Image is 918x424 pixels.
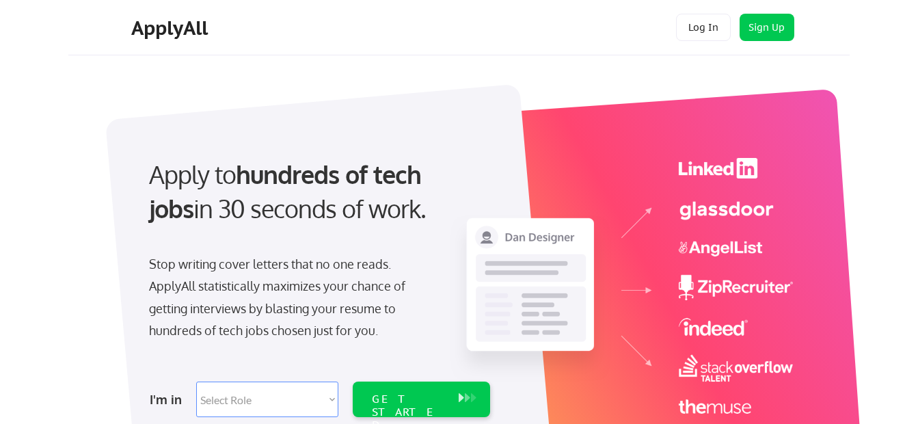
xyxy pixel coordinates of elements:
[149,159,427,224] strong: hundreds of tech jobs
[131,16,212,40] div: ApplyAll
[740,14,794,41] button: Sign Up
[676,14,731,41] button: Log In
[149,157,485,226] div: Apply to in 30 seconds of work.
[150,388,188,410] div: I'm in
[149,253,430,342] div: Stop writing cover letters that no one reads. ApplyAll statistically maximizes your chance of get...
